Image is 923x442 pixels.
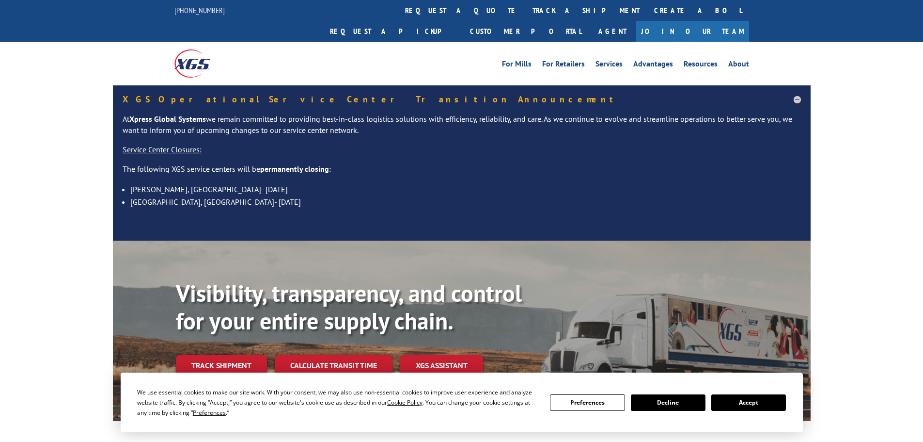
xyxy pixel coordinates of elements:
[550,394,625,411] button: Preferences
[728,60,749,71] a: About
[123,164,801,183] p: The following XGS service centers will be :
[193,409,226,417] span: Preferences
[589,21,636,42] a: Agent
[595,60,623,71] a: Services
[275,355,392,376] a: Calculate transit time
[323,21,463,42] a: Request a pickup
[633,60,673,71] a: Advantages
[123,95,801,104] h5: XGS Operational Service Center Transition Announcement
[463,21,589,42] a: Customer Portal
[684,60,718,71] a: Resources
[137,387,538,418] div: We use essential cookies to make our site work. With your consent, we may also use non-essential ...
[542,60,585,71] a: For Retailers
[130,196,801,208] li: [GEOGRAPHIC_DATA], [GEOGRAPHIC_DATA]- [DATE]
[260,164,329,174] strong: permanently closing
[400,355,483,376] a: XGS ASSISTANT
[711,394,786,411] button: Accept
[174,5,225,15] a: [PHONE_NUMBER]
[130,183,801,196] li: [PERSON_NAME], [GEOGRAPHIC_DATA]- [DATE]
[123,114,801,145] p: At we remain committed to providing best-in-class logistics solutions with efficiency, reliabilit...
[176,278,522,336] b: Visibility, transparency, and control for your entire supply chain.
[129,114,206,124] strong: Xpress Global Systems
[121,373,803,432] div: Cookie Consent Prompt
[631,394,705,411] button: Decline
[636,21,749,42] a: Join Our Team
[502,60,532,71] a: For Mills
[387,398,422,407] span: Cookie Policy
[123,145,202,154] u: Service Center Closures:
[176,355,267,376] a: Track shipment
